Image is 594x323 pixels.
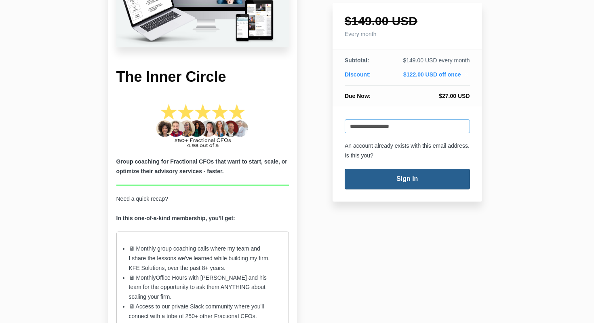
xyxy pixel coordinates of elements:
h1: $149.00 USD [345,15,470,27]
th: Discount: [345,70,380,86]
i: close [463,71,470,78]
span: Subtotal: [345,57,369,64]
span: 🖥 Monthly [129,274,156,281]
h1: The Inner Circle [116,68,289,87]
h4: Every month [345,31,470,37]
li: 🖥 Monthly group coaching calls where my team and I share the lessons we've learned while building... [129,244,277,273]
td: $149.00 USD every month [380,56,470,70]
img: 255aca1-b627-60d4-603f-455d825e316_275_CFO_Academy_Graduates-2.png [153,103,252,149]
a: Sign in [373,152,391,159]
b: Group coaching for Fractional CFOs that want to start, scale, or optimize their advisory services... [116,158,287,174]
span: $27.00 USD [439,93,470,99]
a: close [461,71,470,80]
a: Sign in [345,169,470,189]
strong: In this one-of-a-kind membership, you'll get: [116,215,235,221]
li: Office Hours with [PERSON_NAME] and his team [129,273,277,302]
p: Need a quick recap? [116,194,289,223]
th: Due Now: [345,86,380,100]
span: for the opportunity to ask them ANYTHING about scaling your firm. [129,284,266,300]
p: An account already exists with this email address. Is this you? [345,141,470,161]
li: 🖥 Access to our private Slack community where you'll connect with a tribe of 250+ other Fractiona... [129,302,277,321]
span: $122.00 USD off once [403,71,461,78]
